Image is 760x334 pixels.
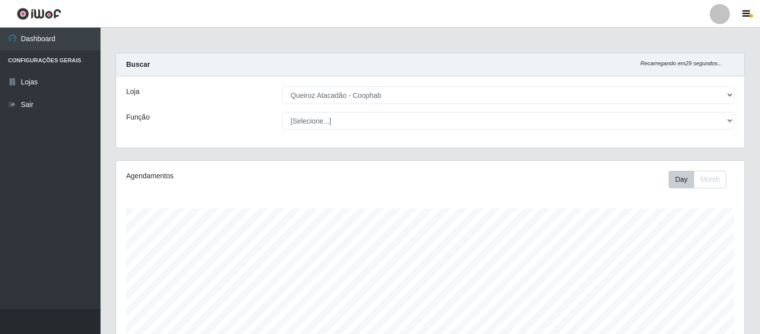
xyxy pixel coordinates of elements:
button: Month [694,171,726,188]
label: Função [126,112,150,123]
div: Toolbar with button groups [669,171,734,188]
div: Agendamentos [126,171,371,181]
i: Recarregando em 29 segundos... [640,60,722,66]
label: Loja [126,86,139,97]
div: First group [669,171,726,188]
button: Day [669,171,694,188]
img: CoreUI Logo [17,8,61,20]
strong: Buscar [126,60,150,68]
